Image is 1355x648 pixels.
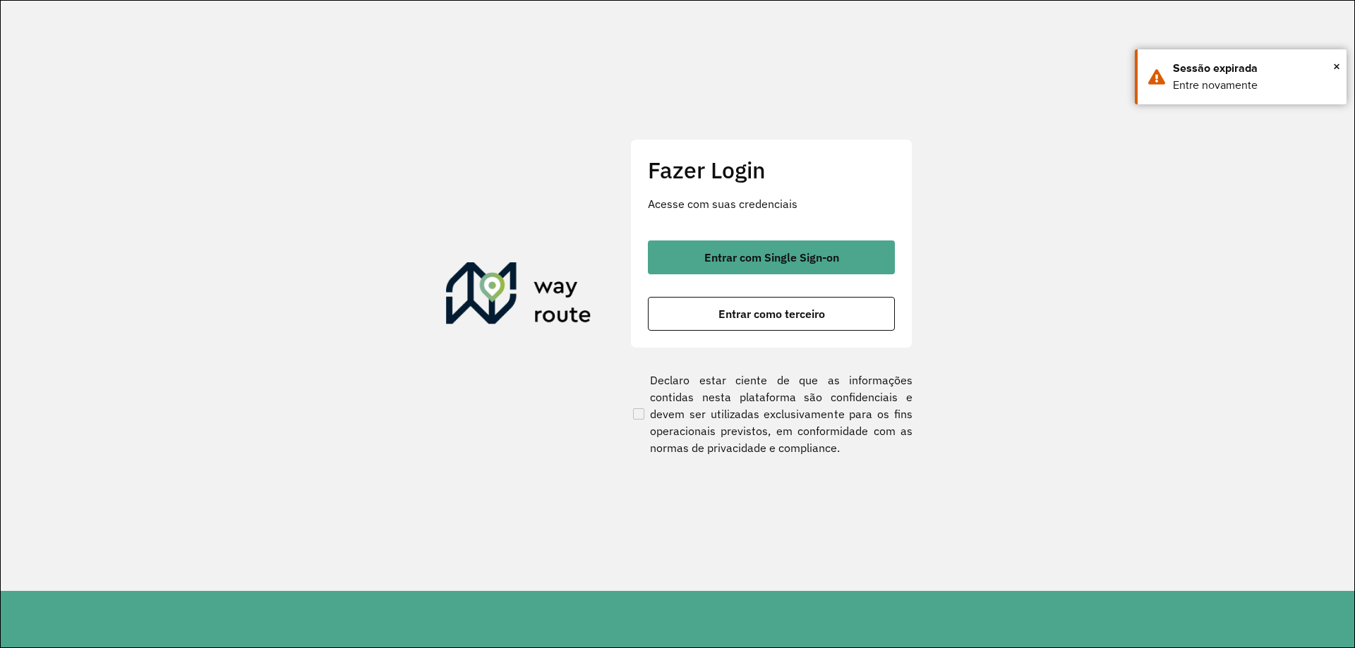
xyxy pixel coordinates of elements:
span: Entrar como terceiro [718,308,825,319]
span: × [1333,56,1340,77]
div: Entre novamente [1173,77,1336,94]
span: Entrar com Single Sign-on [704,252,839,263]
img: Roteirizador AmbevTech [446,262,591,330]
button: button [648,297,895,331]
button: Close [1333,56,1340,77]
label: Declaro estar ciente de que as informações contidas nesta plataforma são confidenciais e devem se... [630,372,913,456]
div: Sessão expirada [1173,60,1336,77]
button: button [648,240,895,274]
h2: Fazer Login [648,157,895,183]
p: Acesse com suas credenciais [648,195,895,212]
